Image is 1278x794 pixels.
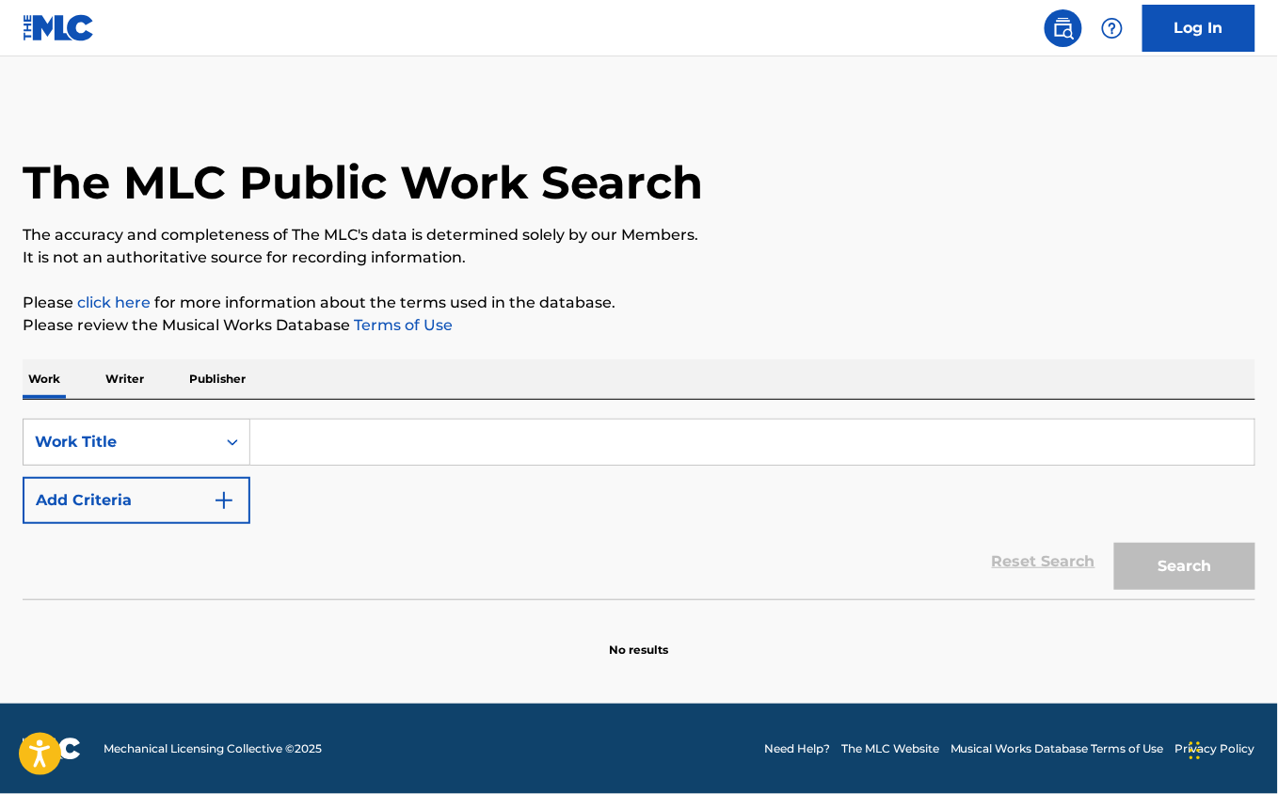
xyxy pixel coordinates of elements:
[23,738,81,760] img: logo
[23,224,1255,246] p: The accuracy and completeness of The MLC's data is determined solely by our Members.
[1190,723,1201,779] div: Drag
[100,359,150,399] p: Writer
[23,359,66,399] p: Work
[1175,740,1255,757] a: Privacy Policy
[23,477,250,524] button: Add Criteria
[1184,704,1278,794] iframe: Chat Widget
[35,431,204,453] div: Work Title
[23,314,1255,337] p: Please review the Musical Works Database
[350,316,453,334] a: Terms of Use
[1142,5,1255,52] a: Log In
[1045,9,1082,47] a: Public Search
[1052,17,1075,40] img: search
[184,359,251,399] p: Publisher
[23,154,703,211] h1: The MLC Public Work Search
[1101,17,1124,40] img: help
[213,489,235,512] img: 9d2ae6d4665cec9f34b9.svg
[23,14,95,41] img: MLC Logo
[951,740,1164,757] a: Musical Works Database Terms of Use
[610,619,669,659] p: No results
[841,740,939,757] a: The MLC Website
[764,740,830,757] a: Need Help?
[23,292,1255,314] p: Please for more information about the terms used in the database.
[23,246,1255,269] p: It is not an authoritative source for recording information.
[1094,9,1131,47] div: Help
[23,419,1255,599] form: Search Form
[77,294,151,311] a: click here
[104,740,322,757] span: Mechanical Licensing Collective © 2025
